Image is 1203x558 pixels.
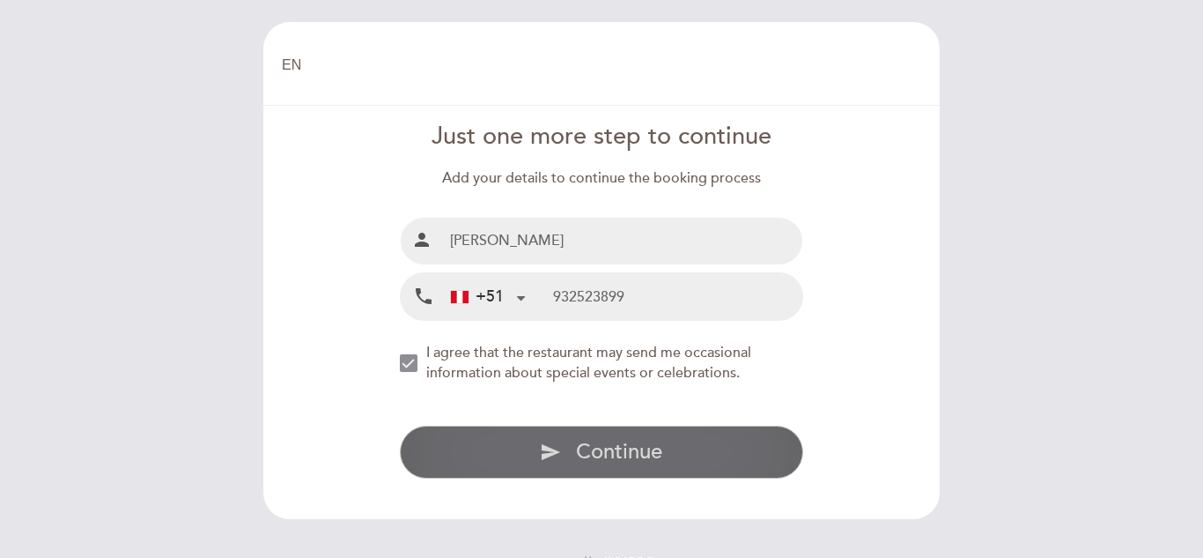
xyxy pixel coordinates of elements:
[400,343,804,383] md-checkbox: NEW_MODAL_AGREE_RESTAURANT_SEND_OCCASIONAL_INFO
[400,120,804,154] div: Just one more step to continue
[400,168,804,189] div: Add your details to continue the booking process
[411,229,432,250] i: person
[444,274,532,319] div: Peru (Perú): +51
[443,218,803,264] input: Name and surname
[553,273,802,320] input: Mobile Phone
[576,439,662,465] span: Continue
[426,344,751,382] span: I agree that the restaurant may send me occasional information about special events or celebrations.
[400,426,804,479] button: send Continue
[540,442,561,463] i: send
[451,286,504,309] div: +51
[413,286,434,308] i: local_phone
